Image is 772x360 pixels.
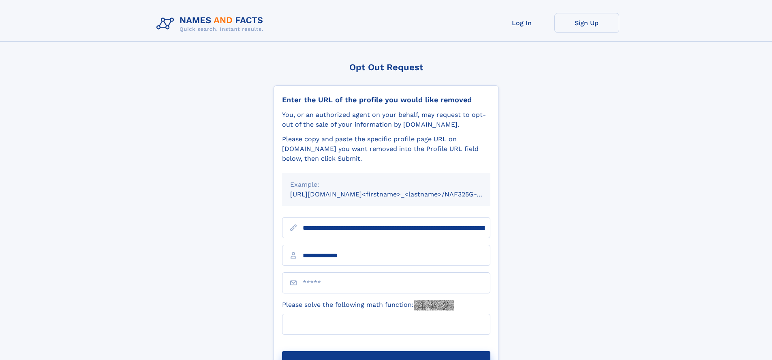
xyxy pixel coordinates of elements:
div: Enter the URL of the profile you would like removed [282,95,490,104]
div: Please copy and paste the specific profile page URL on [DOMAIN_NAME] you want removed into the Pr... [282,134,490,164]
small: [URL][DOMAIN_NAME]<firstname>_<lastname>/NAF325G-xxxxxxxx [290,190,506,198]
div: Example: [290,180,482,190]
div: Opt Out Request [274,62,499,72]
img: Logo Names and Facts [153,13,270,35]
div: You, or an authorized agent on your behalf, may request to opt-out of the sale of your informatio... [282,110,490,129]
a: Log In [490,13,554,33]
a: Sign Up [554,13,619,33]
label: Please solve the following math function: [282,300,454,310]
